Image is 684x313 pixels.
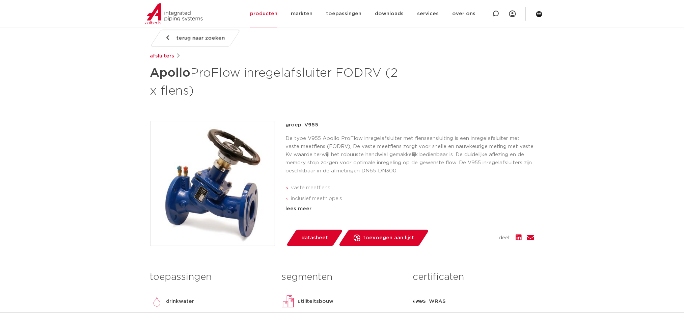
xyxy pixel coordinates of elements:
p: WRAS [429,297,446,306]
img: Product Image for Apollo ProFlow inregelafsluiter FODRV (2 x flens) [151,121,275,246]
div: lees meer [286,205,534,213]
strong: Apollo [150,67,191,79]
span: datasheet [301,233,328,243]
a: terug naar zoeken [150,30,240,47]
a: afsluiters [150,52,174,60]
img: drinkwater [150,295,164,308]
h3: certificaten [413,270,534,284]
span: terug naar zoeken [176,33,225,44]
p: drinkwater [166,297,194,306]
p: utiliteitsbouw [298,297,334,306]
img: utiliteitsbouw [281,295,295,308]
span: toevoegen aan lijst [363,233,414,243]
h1: ProFlow inregelafsluiter FODRV (2 x flens) [150,63,404,99]
span: deel: [499,234,511,242]
li: vaste meetflens [291,183,534,193]
a: datasheet [286,230,343,246]
h3: segmenten [281,270,403,284]
img: WRAS [413,295,426,308]
h3: toepassingen [150,270,271,284]
p: De type V955 Apollo ProFlow inregelafsluiter met flensaansluiting is een inregelafsluiter met vas... [286,135,534,175]
li: inclusief meetnippels [291,193,534,204]
p: groep: V955 [286,121,534,129]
